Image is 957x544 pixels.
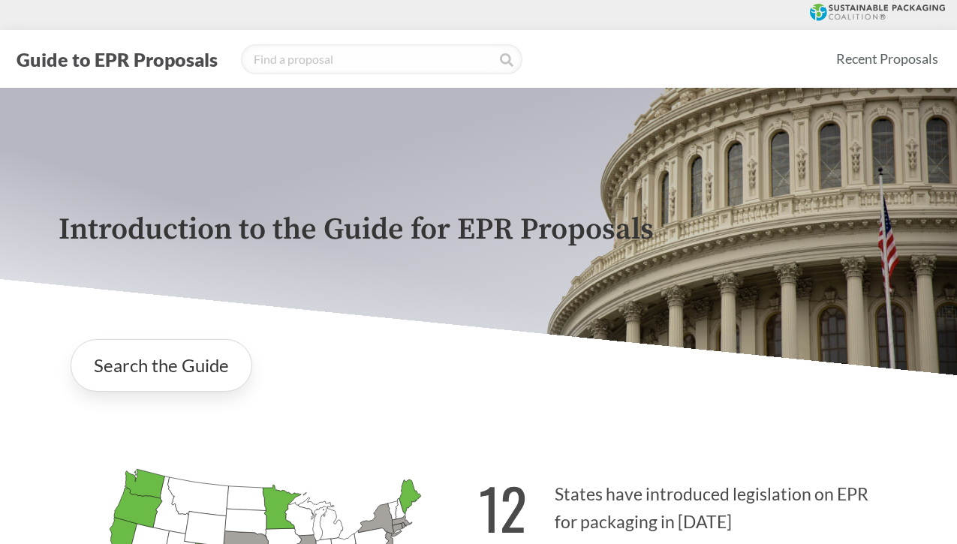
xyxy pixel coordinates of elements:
p: Introduction to the Guide for EPR Proposals [59,213,899,247]
button: Guide to EPR Proposals [12,47,222,71]
a: Search the Guide [71,339,252,392]
a: Recent Proposals [829,42,945,76]
input: Find a proposal [241,44,522,74]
